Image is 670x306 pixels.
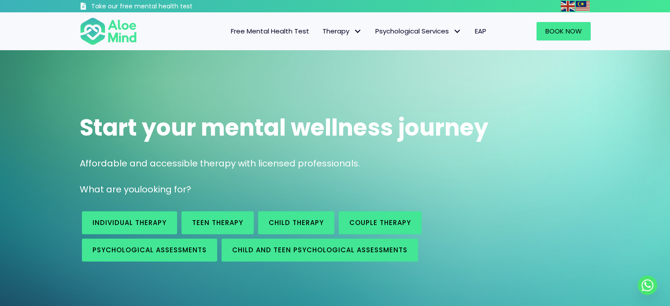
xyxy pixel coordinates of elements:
[224,22,316,41] a: Free Mental Health Test
[93,245,207,254] span: Psychological assessments
[148,22,493,41] nav: Menu
[80,17,137,46] img: Aloe mind Logo
[561,1,576,11] a: English
[80,2,240,12] a: Take our free mental health test
[451,25,464,38] span: Psychological Services: submenu
[232,245,407,254] span: Child and Teen Psychological assessments
[576,1,591,11] a: Malay
[93,218,167,227] span: Individual therapy
[316,22,369,41] a: TherapyTherapy: submenu
[91,2,240,11] h3: Take our free mental health test
[222,239,418,262] a: Child and Teen Psychological assessments
[468,22,493,41] a: EAP
[352,25,364,38] span: Therapy: submenu
[258,211,334,234] a: Child Therapy
[192,218,243,227] span: Teen Therapy
[181,211,254,234] a: Teen Therapy
[231,26,309,36] span: Free Mental Health Test
[475,26,486,36] span: EAP
[537,22,591,41] a: Book Now
[82,239,217,262] a: Psychological assessments
[369,22,468,41] a: Psychological ServicesPsychological Services: submenu
[349,218,411,227] span: Couple therapy
[561,1,575,11] img: en
[576,1,590,11] img: ms
[80,111,489,144] span: Start your mental wellness journey
[80,157,591,170] p: Affordable and accessible therapy with licensed professionals.
[80,183,140,195] span: What are you
[339,211,422,234] a: Couple therapy
[82,211,177,234] a: Individual therapy
[375,26,462,36] span: Psychological Services
[269,218,324,227] span: Child Therapy
[638,276,657,295] a: Whatsapp
[545,26,582,36] span: Book Now
[140,183,191,195] span: looking for?
[322,26,362,36] span: Therapy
